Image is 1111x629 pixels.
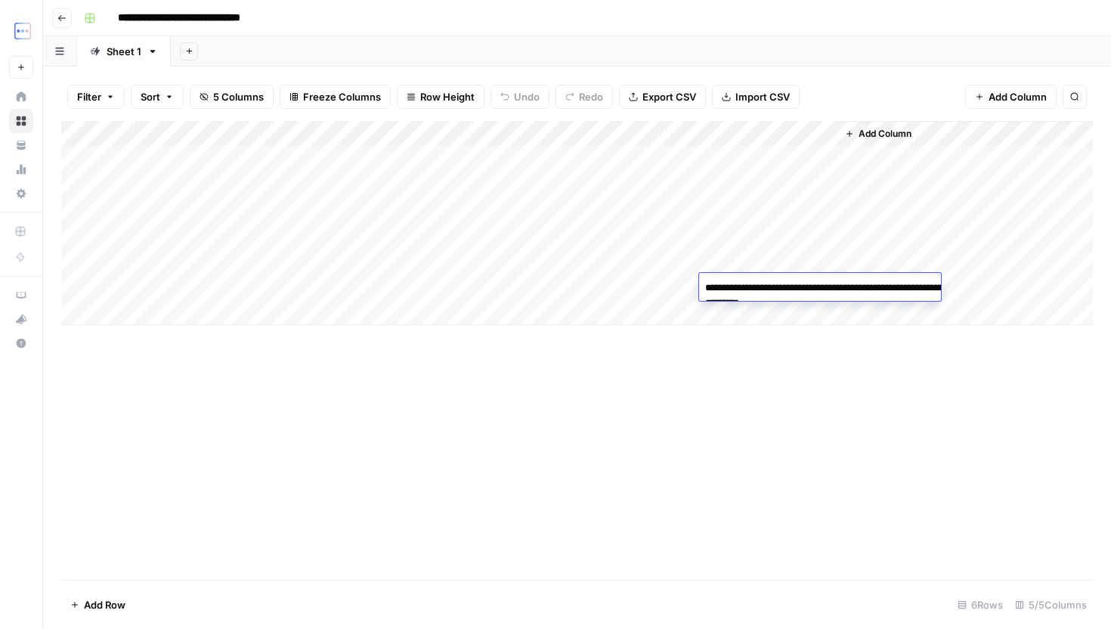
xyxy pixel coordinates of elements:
button: Add Column [839,124,918,144]
button: 5 Columns [190,85,274,109]
span: Freeze Columns [303,89,381,104]
button: Filter [67,85,125,109]
span: Add Row [84,597,125,612]
span: Import CSV [735,89,790,104]
button: What's new? [9,307,33,331]
a: Settings [9,181,33,206]
div: What's new? [10,308,32,330]
button: Workspace: TripleDart [9,12,33,50]
div: 6 Rows [952,593,1009,617]
a: Your Data [9,133,33,157]
span: Redo [579,89,603,104]
span: Export CSV [642,89,696,104]
span: Filter [77,89,101,104]
img: TripleDart Logo [9,17,36,45]
button: Row Height [397,85,484,109]
a: Usage [9,157,33,181]
button: Help + Support [9,331,33,355]
a: Browse [9,109,33,133]
button: Sort [131,85,184,109]
span: Add Column [859,127,911,141]
div: 5/5 Columns [1009,593,1093,617]
a: AirOps Academy [9,283,33,307]
span: Sort [141,89,160,104]
button: Undo [491,85,549,109]
a: Sheet 1 [77,36,171,67]
button: Add Column [965,85,1057,109]
button: Export CSV [619,85,706,109]
button: Redo [555,85,613,109]
a: Home [9,85,33,109]
span: Row Height [420,89,475,104]
button: Import CSV [712,85,800,109]
span: 5 Columns [213,89,264,104]
button: Freeze Columns [280,85,391,109]
button: Add Row [61,593,135,617]
span: Add Column [989,89,1047,104]
span: Undo [514,89,540,104]
div: Sheet 1 [107,44,141,59]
